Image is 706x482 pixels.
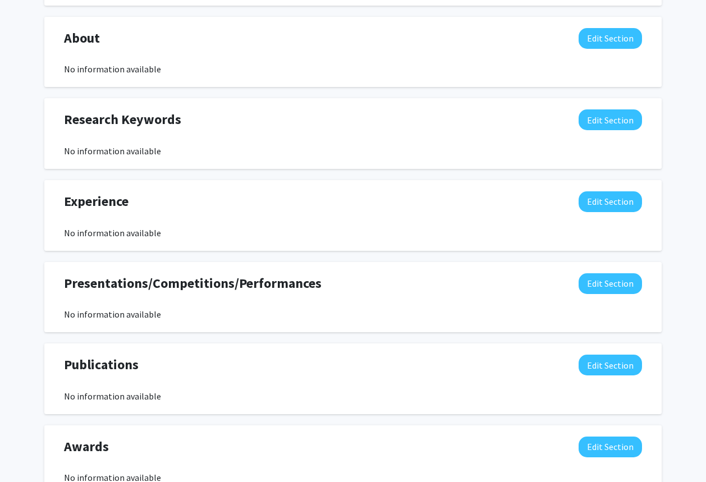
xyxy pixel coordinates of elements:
[64,144,642,158] div: No information available
[579,437,642,457] button: Edit Awards
[64,191,129,212] span: Experience
[8,431,48,474] iframe: Chat
[64,109,181,130] span: Research Keywords
[64,389,642,403] div: No information available
[64,355,139,375] span: Publications
[579,28,642,49] button: Edit About
[64,28,100,48] span: About
[579,355,642,375] button: Edit Publications
[64,273,322,293] span: Presentations/Competitions/Performances
[64,226,642,240] div: No information available
[579,109,642,130] button: Edit Research Keywords
[64,62,642,76] div: No information available
[579,273,642,294] button: Edit Presentations/Competitions/Performances
[579,191,642,212] button: Edit Experience
[64,437,109,457] span: Awards
[64,307,642,321] div: No information available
